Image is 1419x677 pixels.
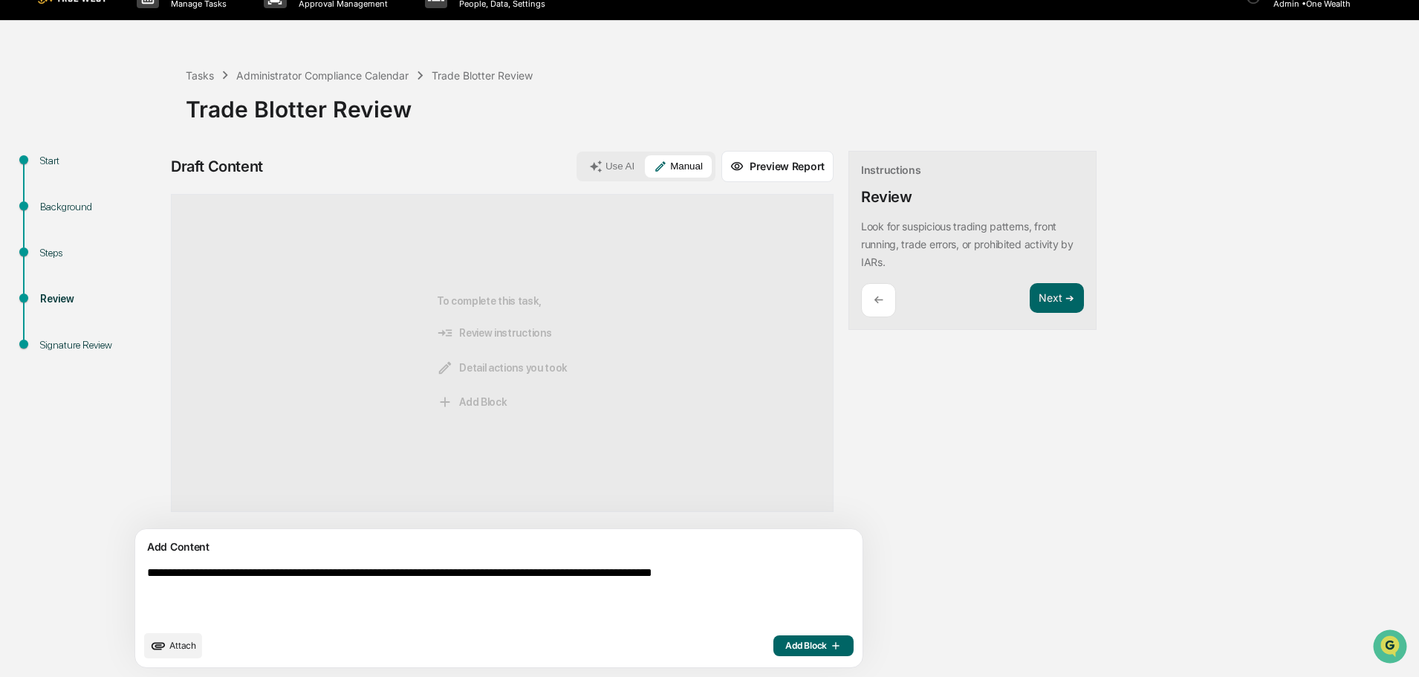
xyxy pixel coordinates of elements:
[46,242,120,254] span: [PERSON_NAME]
[148,369,180,380] span: Pylon
[15,165,100,177] div: Past conversations
[253,118,270,136] button: Start new chat
[30,304,96,319] span: Preclearance
[861,188,912,206] div: Review
[131,202,162,214] span: [DATE]
[40,291,162,307] div: Review
[15,114,42,140] img: 1746055101610-c473b297-6a78-478c-a979-82029cc54cd1
[30,332,94,347] span: Data Lookup
[105,368,180,380] a: Powered byPylon
[40,199,162,215] div: Background
[15,31,270,55] p: How can we help?
[580,155,643,178] button: Use AI
[9,326,100,353] a: 🔎Data Lookup
[169,640,196,651] span: Attach
[123,304,184,319] span: Attestations
[1030,283,1084,314] button: Next ➔
[437,325,551,341] span: Review instructions
[40,337,162,353] div: Signature Review
[1371,628,1412,668] iframe: Open customer support
[31,114,58,140] img: 8933085812038_c878075ebb4cc5468115_72.jpg
[40,153,162,169] div: Start
[46,202,120,214] span: [PERSON_NAME]
[15,305,27,317] div: 🖐️
[230,162,270,180] button: See all
[773,635,854,656] button: Add Block
[15,334,27,346] div: 🔎
[144,633,202,658] button: upload document
[40,245,162,261] div: Steps
[437,360,568,376] span: Detail actions you took
[186,84,1412,123] div: Trade Blotter Review
[144,538,854,556] div: Add Content
[102,298,190,325] a: 🗄️Attestations
[785,640,842,652] span: Add Block
[123,242,129,254] span: •
[108,305,120,317] div: 🗄️
[437,218,568,487] div: To complete this task,
[171,158,263,175] div: Draft Content
[861,163,921,176] div: Instructions
[437,394,507,410] span: Add Block
[123,202,129,214] span: •
[9,298,102,325] a: 🖐️Preclearance
[236,69,409,82] div: Administrator Compliance Calendar
[67,114,244,129] div: Start new chat
[15,228,39,252] img: Tammy Steffen
[131,242,162,254] span: [DATE]
[874,293,883,307] p: ←
[186,69,214,82] div: Tasks
[721,151,834,182] button: Preview Report
[67,129,204,140] div: We're available if you need us!
[15,188,39,212] img: Tammy Steffen
[861,220,1074,268] p: Look for suspicious trading patterns, front running, trade errors, or prohibited activity by IARs.
[432,69,533,82] div: Trade Blotter Review
[645,155,712,178] button: Manual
